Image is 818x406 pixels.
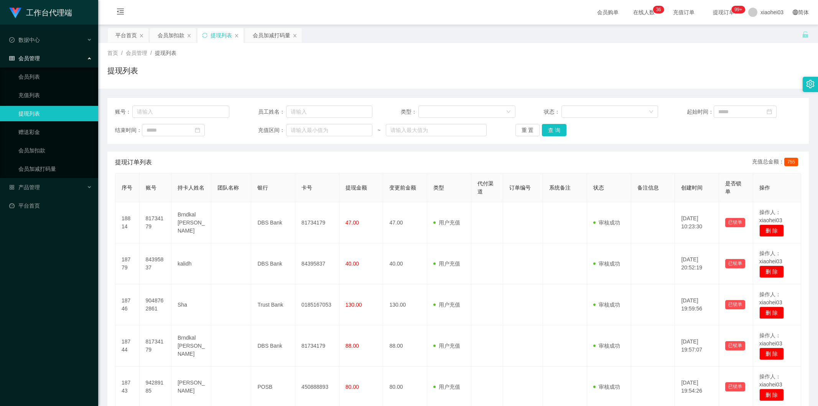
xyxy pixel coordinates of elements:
[389,185,416,191] span: 变更前金额
[629,10,658,15] span: 在线人数
[793,10,798,15] i: 图标: global
[18,106,92,121] a: 提现列表
[18,143,92,158] a: 会员加扣款
[346,185,367,191] span: 提现金额
[433,261,460,267] span: 用户充值
[477,180,494,195] span: 代付渠道
[506,109,511,115] i: 图标: down
[122,185,132,191] span: 序号
[9,198,92,213] a: 图标: dashboard平台首页
[346,261,359,267] span: 40.00
[725,218,745,227] button: 已锁单
[401,108,418,116] span: 类型：
[9,37,15,43] i: 图标: check-circle-o
[202,33,207,38] i: 图标: sync
[171,284,211,325] td: Sha
[759,250,782,264] span: 操作人：xiaohei03
[9,37,40,43] span: 数据中心
[107,0,133,25] i: 图标: menu-fold
[9,185,15,190] i: 图标: appstore-o
[675,243,719,284] td: [DATE] 20:52:19
[115,325,140,366] td: 18744
[107,50,118,56] span: 首页
[9,55,40,61] span: 会员管理
[656,6,658,13] p: 3
[217,185,239,191] span: 团队名称
[115,284,140,325] td: 18746
[171,243,211,284] td: kalidh
[346,384,359,390] span: 80.00
[725,180,741,195] span: 是否锁单
[725,300,745,309] button: 已锁单
[637,185,659,191] span: 备注信息
[251,284,295,325] td: Trust Bank
[433,185,444,191] span: 类型
[295,284,339,325] td: 0185167053
[544,108,561,116] span: 状态：
[372,126,386,134] span: ~
[433,343,460,349] span: 用户充值
[687,108,714,116] span: 起始时间：
[658,6,661,13] p: 6
[593,261,620,267] span: 审核成功
[146,185,156,191] span: 账号
[295,243,339,284] td: 84395837
[593,343,620,349] span: 审核成功
[251,243,295,284] td: DBS Bank
[759,332,782,347] span: 操作人：xiaohei03
[295,202,339,243] td: 81734179
[301,185,312,191] span: 卡号
[140,243,171,284] td: 84395837
[140,284,171,325] td: 9048762861
[433,384,460,390] span: 用户充值
[675,284,719,325] td: [DATE] 19:59:56
[115,126,142,134] span: 结束时间：
[802,31,809,38] i: 图标: unlock
[767,109,772,114] i: 图标: calendar
[346,343,359,349] span: 88.00
[132,106,229,118] input: 请输入
[346,302,362,308] span: 130.00
[115,243,140,284] td: 18779
[115,108,132,116] span: 账号：
[593,384,620,390] span: 审核成功
[293,33,297,38] i: 图标: close
[346,220,359,226] span: 47.00
[759,209,782,223] span: 操作人：xiaohei03
[18,124,92,140] a: 赠送彩金
[251,325,295,366] td: DBS Bank
[386,124,487,136] input: 请输入最大值为
[155,50,176,56] span: 提现列表
[759,307,784,319] button: 删 除
[18,161,92,177] a: 会员加减打码量
[234,33,239,38] i: 图标: close
[759,373,782,388] span: 操作人：xiaohei03
[18,69,92,84] a: 会员列表
[158,28,184,43] div: 会员加扣款
[258,126,286,134] span: 充值区间：
[806,80,815,88] i: 图标: setting
[115,158,152,167] span: 提现订单列表
[509,185,531,191] span: 订单编号
[433,302,460,308] span: 用户充值
[725,341,745,350] button: 已锁单
[759,348,784,360] button: 删 除
[150,50,152,56] span: /
[140,325,171,366] td: 81734179
[759,224,784,237] button: 删 除
[759,291,782,305] span: 操作人：xiaohei03
[211,28,232,43] div: 提现列表
[115,202,140,243] td: 18814
[433,220,460,226] span: 用户充值
[140,202,171,243] td: 81734179
[115,28,137,43] div: 平台首页
[171,202,211,243] td: Brndkal [PERSON_NAME]
[675,325,719,366] td: [DATE] 19:57:07
[9,184,40,190] span: 产品管理
[752,158,801,167] div: 充值总金额：
[593,220,620,226] span: 审核成功
[515,124,540,136] button: 重 置
[195,127,200,133] i: 图标: calendar
[126,50,147,56] span: 会员管理
[709,10,738,15] span: 提现订单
